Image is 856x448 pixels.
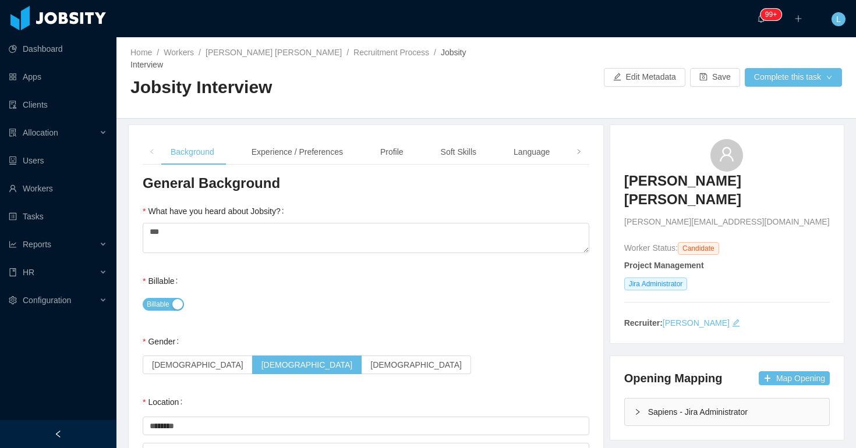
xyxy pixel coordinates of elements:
[9,65,107,88] a: icon: appstoreApps
[663,318,730,328] a: [PERSON_NAME]
[745,68,842,87] button: Complete this taskicon: down
[130,48,152,57] a: Home
[625,399,829,425] div: icon: rightSapiens - Jira Administrator
[143,276,182,286] label: Billable
[624,318,663,328] strong: Recruiter:
[23,240,51,249] span: Reports
[9,205,107,228] a: icon: profileTasks
[634,408,641,415] i: icon: right
[23,268,34,277] span: HR
[143,174,589,193] h3: General Background
[719,146,735,162] i: icon: user
[504,139,559,165] div: Language
[624,243,678,253] span: Worker Status:
[130,76,486,99] h2: Jobsity Interview
[576,149,582,155] i: icon: right
[836,12,841,26] span: L
[759,371,830,385] button: icon: plusMap Opening
[757,15,765,23] i: icon: bell
[147,298,169,310] span: Billable
[431,139,486,165] div: Soft Skills
[143,337,183,346] label: Gender
[794,15,802,23] i: icon: plus
[143,397,187,407] label: Location
[434,48,436,57] span: /
[371,139,413,165] div: Profile
[23,128,58,137] span: Allocation
[164,48,194,57] a: Workers
[9,240,17,248] i: icon: line-chart
[624,172,830,216] a: [PERSON_NAME] [PERSON_NAME]
[353,48,429,57] a: Recruitment Process
[732,319,740,327] i: icon: edit
[9,177,107,200] a: icon: userWorkers
[143,223,589,253] textarea: What have you heard about Jobsity?
[152,360,243,369] span: [DEMOGRAPHIC_DATA]
[624,261,704,270] strong: Project Management
[143,207,289,216] label: What have you heard about Jobsity?
[149,149,155,155] i: icon: left
[9,93,107,116] a: icon: auditClients
[161,139,224,165] div: Background
[624,370,723,386] h4: Opening Mapping
[370,360,462,369] span: [DEMOGRAPHIC_DATA]
[143,298,184,311] button: Billable
[690,68,740,87] button: icon: saveSave
[157,48,159,57] span: /
[624,216,829,228] span: [PERSON_NAME][EMAIL_ADDRESS][DOMAIN_NAME]
[242,139,352,165] div: Experience / Preferences
[206,48,342,57] a: [PERSON_NAME] [PERSON_NAME]
[23,296,71,305] span: Configuration
[9,296,17,304] i: icon: setting
[9,129,17,137] i: icon: solution
[199,48,201,57] span: /
[9,37,107,61] a: icon: pie-chartDashboard
[624,172,830,209] h3: [PERSON_NAME] [PERSON_NAME]
[346,48,349,57] span: /
[624,278,688,290] span: Jira Administrator
[761,9,781,20] sup: 2121
[9,149,107,172] a: icon: robotUsers
[678,242,719,255] span: Candidate
[261,360,353,369] span: [DEMOGRAPHIC_DATA]
[604,68,685,87] button: icon: editEdit Metadata
[9,268,17,276] i: icon: book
